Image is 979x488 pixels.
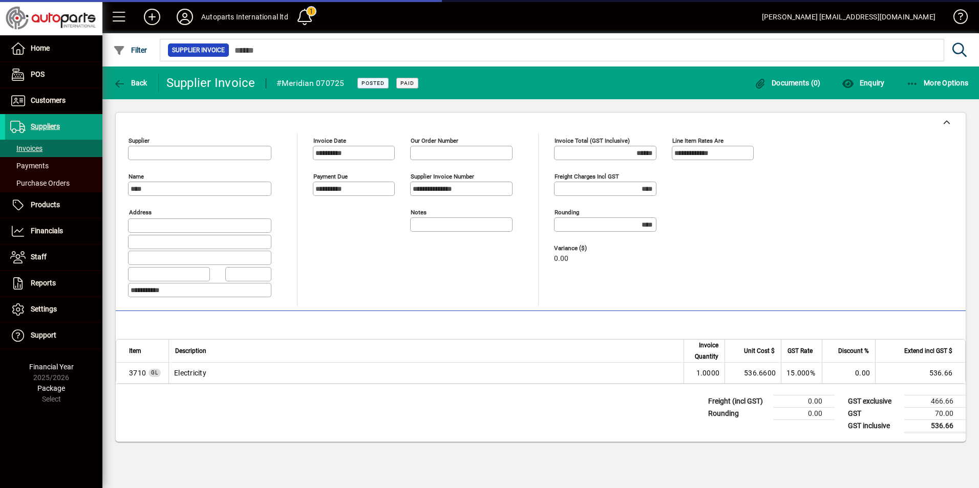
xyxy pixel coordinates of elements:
[111,41,150,59] button: Filter
[5,88,102,114] a: Customers
[762,9,935,25] div: [PERSON_NAME] [EMAIL_ADDRESS][DOMAIN_NAME]
[276,75,345,92] div: #Meridian 070725
[31,305,57,313] span: Settings
[5,157,102,174] a: Payments
[37,384,65,392] span: Package
[904,419,966,432] td: 536.66
[554,255,568,263] span: 0.00
[29,363,74,371] span: Financial Year
[5,36,102,61] a: Home
[5,218,102,244] a: Financials
[175,345,206,357] span: Description
[906,79,969,87] span: More Options
[129,368,146,378] span: Electricity
[5,245,102,270] a: Staff
[113,79,147,87] span: Back
[725,363,781,383] td: 536.6600
[672,137,723,144] mat-label: Line item rates are
[10,162,49,170] span: Payments
[904,74,971,92] button: More Options
[843,419,904,432] td: GST inclusive
[31,70,45,78] span: POS
[31,279,56,287] span: Reports
[752,74,823,92] button: Documents (0)
[400,80,414,86] span: Paid
[313,173,348,180] mat-label: Payment due
[843,407,904,419] td: GST
[744,345,775,357] span: Unit Cost $
[684,363,725,383] td: 1.0000
[839,74,887,92] button: Enquiry
[555,173,619,180] mat-label: Freight charges incl GST
[904,395,966,407] td: 466.66
[168,8,201,26] button: Profile
[172,45,225,55] span: Supplier Invoice
[703,407,773,419] td: Rounding
[168,363,684,383] td: Electricity
[904,345,952,357] span: Extend incl GST $
[31,227,63,235] span: Financials
[411,137,458,144] mat-label: Our order number
[781,363,822,383] td: 15.000%
[554,245,615,252] span: Variance ($)
[842,79,884,87] span: Enquiry
[5,297,102,322] a: Settings
[129,173,144,180] mat-label: Name
[10,144,42,152] span: Invoices
[754,79,821,87] span: Documents (0)
[411,173,474,180] mat-label: Supplier invoice number
[773,407,835,419] td: 0.00
[5,192,102,218] a: Products
[690,340,718,362] span: Invoice Quantity
[946,2,966,35] a: Knowledge Base
[166,75,256,91] div: Supplier Invoice
[31,44,50,52] span: Home
[111,74,150,92] button: Back
[822,363,875,383] td: 0.00
[151,370,158,375] span: GL
[31,201,60,209] span: Products
[875,363,965,383] td: 536.66
[788,345,813,357] span: GST Rate
[10,179,70,187] span: Purchase Orders
[31,331,56,339] span: Support
[136,8,168,26] button: Add
[555,137,630,144] mat-label: Invoice Total (GST inclusive)
[31,253,47,261] span: Staff
[904,407,966,419] td: 70.00
[102,74,159,92] app-page-header-button: Back
[5,174,102,192] a: Purchase Orders
[838,345,869,357] span: Discount %
[5,323,102,348] a: Support
[555,209,579,216] mat-label: Rounding
[31,122,60,130] span: Suppliers
[31,96,66,104] span: Customers
[703,395,773,407] td: Freight (incl GST)
[5,271,102,296] a: Reports
[313,137,346,144] mat-label: Invoice date
[5,62,102,87] a: POS
[129,137,150,144] mat-label: Supplier
[843,395,904,407] td: GST exclusive
[201,9,288,25] div: Autoparts International ltd
[773,395,835,407] td: 0.00
[113,46,147,54] span: Filter
[361,80,385,86] span: Posted
[411,209,427,216] mat-label: Notes
[5,140,102,157] a: Invoices
[129,345,141,357] span: Item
